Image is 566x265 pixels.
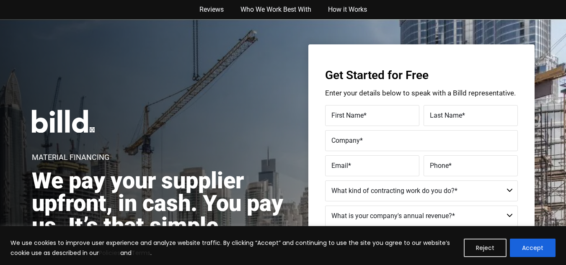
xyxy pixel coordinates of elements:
h3: Get Started for Free [325,69,518,81]
a: Terms [132,249,150,257]
p: Enter your details below to speak with a Billd representative. [325,90,518,97]
span: First Name [331,111,364,119]
p: We use cookies to improve user experience and analyze website traffic. By clicking “Accept” and c... [10,238,457,258]
h2: We pay your supplier upfront, in cash. You pay us. It’s that simple. [32,170,292,237]
span: Last Name [430,111,462,119]
span: Email [331,162,348,170]
a: Policies [99,249,120,257]
button: Reject [464,239,507,257]
span: Phone [430,162,449,170]
span: Company [331,136,360,144]
button: Accept [510,239,556,257]
h1: Material Financing [32,154,109,161]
